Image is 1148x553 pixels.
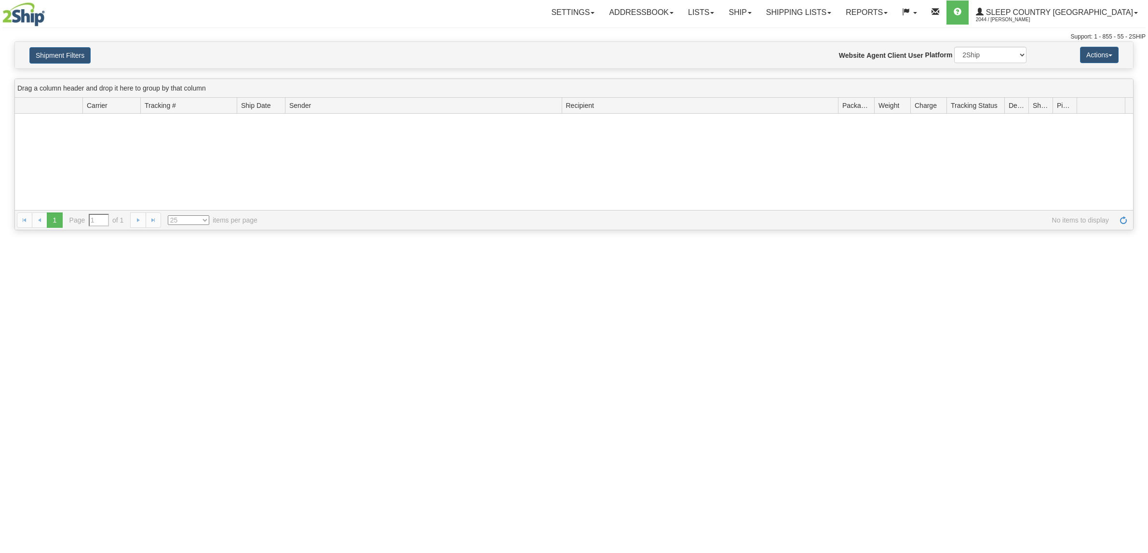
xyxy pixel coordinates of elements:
button: Shipment Filters [29,47,91,64]
label: Client [888,51,906,60]
span: Sender [289,101,311,110]
img: logo2044.jpg [2,2,45,26]
a: Reports [838,0,895,25]
span: Ship Date [241,101,270,110]
span: Pickup Status [1057,101,1073,110]
span: Tracking # [145,101,176,110]
label: User [908,51,923,60]
span: Delivery Status [1009,101,1025,110]
a: Refresh [1116,212,1131,228]
a: Settings [544,0,602,25]
span: Sleep Country [GEOGRAPHIC_DATA] [984,8,1133,16]
span: Tracking Status [951,101,998,110]
label: Agent [866,51,886,60]
span: 2044 / [PERSON_NAME] [976,15,1048,25]
label: Platform [925,50,953,60]
span: items per page [168,215,257,225]
span: Charge [915,101,937,110]
a: Addressbook [602,0,681,25]
span: Shipment Issues [1033,101,1049,110]
span: Packages [842,101,870,110]
a: Sleep Country [GEOGRAPHIC_DATA] 2044 / [PERSON_NAME] [969,0,1145,25]
a: Lists [681,0,721,25]
span: No items to display [271,215,1109,225]
span: Carrier [87,101,108,110]
button: Actions [1080,47,1119,63]
div: grid grouping header [15,79,1133,98]
span: 1 [47,212,62,228]
a: Ship [721,0,758,25]
div: Support: 1 - 855 - 55 - 2SHIP [2,33,1146,41]
a: Shipping lists [759,0,838,25]
span: Page of 1 [69,214,124,226]
span: Recipient [566,101,594,110]
span: Weight [878,101,899,110]
label: Website [839,51,864,60]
